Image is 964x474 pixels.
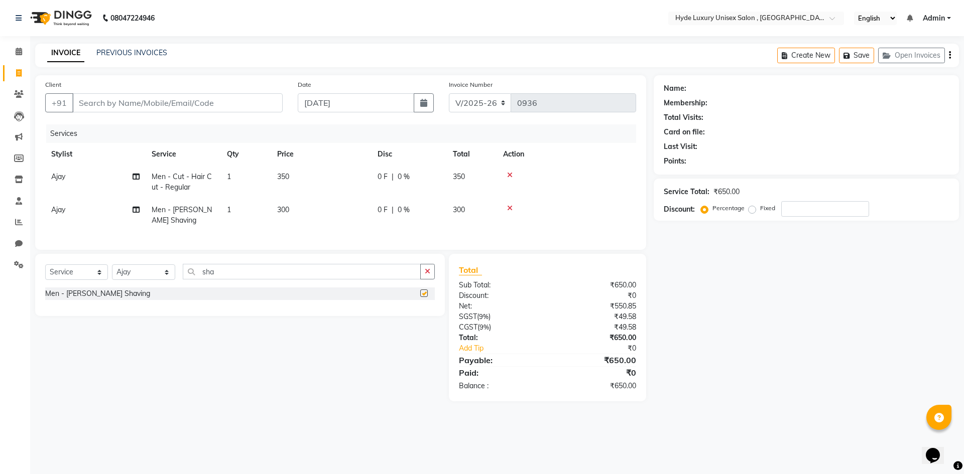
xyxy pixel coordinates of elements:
div: ₹650.00 [547,333,643,343]
div: Balance : [451,381,547,391]
span: 9% [479,323,489,331]
span: | [392,172,394,182]
span: Admin [923,13,945,24]
div: Men - [PERSON_NAME] Shaving [45,288,150,299]
span: 350 [453,172,465,181]
a: INVOICE [47,44,84,62]
input: Search or Scan [183,264,421,279]
span: 0 F [378,172,388,182]
a: PREVIOUS INVOICES [96,48,167,57]
div: Last Visit: [664,141,697,152]
div: ₹0 [547,367,643,379]
label: Date [298,80,311,89]
span: 0 % [398,172,410,182]
label: Invoice Number [449,80,493,89]
input: Search by Name/Mobile/Email/Code [72,93,283,112]
th: Service [146,143,221,166]
span: 300 [277,205,289,214]
span: 350 [277,172,289,181]
span: CGST [459,323,477,332]
div: ₹49.58 [547,322,643,333]
div: Points: [664,156,686,167]
span: Total [459,265,482,275]
span: Ajay [51,172,65,181]
label: Percentage [712,204,745,213]
span: Men - Cut - Hair Cut - Regular [152,172,212,192]
span: | [392,205,394,215]
span: 300 [453,205,465,214]
label: Client [45,80,61,89]
th: Stylist [45,143,146,166]
span: 9% [479,312,489,321]
b: 08047224946 [110,4,155,32]
th: Disc [372,143,447,166]
div: Membership: [664,98,707,108]
div: ₹0 [547,290,643,301]
label: Fixed [760,204,775,213]
th: Action [497,143,636,166]
div: ₹550.85 [547,301,643,311]
button: +91 [45,93,73,112]
div: Discount: [664,204,695,215]
img: logo [26,4,94,32]
div: Sub Total: [451,280,547,290]
div: ₹0 [563,343,643,354]
div: Discount: [451,290,547,301]
div: Total: [451,333,547,343]
th: Price [271,143,372,166]
span: Men - [PERSON_NAME] Shaving [152,205,212,225]
button: Open Invoices [878,48,945,63]
div: ( ) [451,322,547,333]
div: Card on file: [664,127,705,137]
a: Add Tip [451,343,563,354]
div: Total Visits: [664,112,703,123]
th: Qty [221,143,271,166]
div: ₹650.00 [547,354,643,366]
span: SGST [459,312,477,321]
div: Name: [664,83,686,94]
iframe: chat widget [922,434,954,464]
div: Net: [451,301,547,311]
th: Total [447,143,497,166]
div: Payable: [451,354,547,366]
button: Create New [777,48,835,63]
div: ( ) [451,311,547,322]
div: ₹49.58 [547,311,643,322]
span: 0 F [378,205,388,215]
div: Paid: [451,367,547,379]
div: ₹650.00 [547,280,643,290]
span: 0 % [398,205,410,215]
div: Service Total: [664,187,709,197]
div: ₹650.00 [713,187,740,197]
span: 1 [227,205,231,214]
span: 1 [227,172,231,181]
div: Services [46,124,644,143]
div: ₹650.00 [547,381,643,391]
button: Save [839,48,874,63]
span: Ajay [51,205,65,214]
